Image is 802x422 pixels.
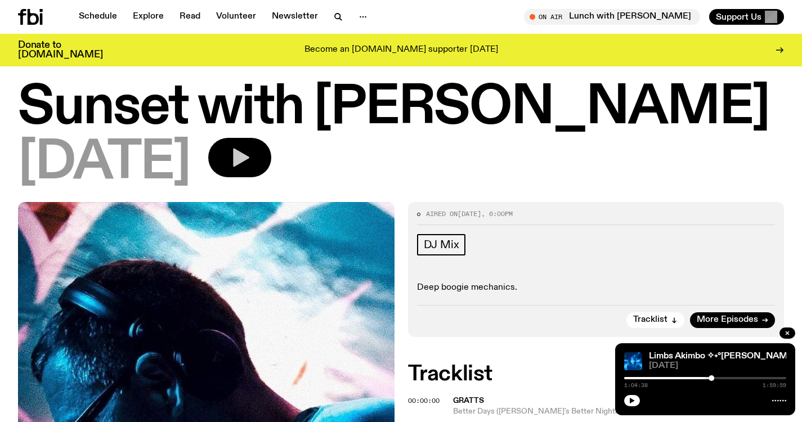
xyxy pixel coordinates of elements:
[209,9,263,25] a: Volunteer
[408,398,440,404] button: 00:00:00
[426,209,458,218] span: Aired on
[453,397,484,405] span: Gratts
[417,234,466,255] a: DJ Mix
[481,209,513,218] span: , 6:00pm
[633,316,667,324] span: Tracklist
[408,364,785,384] h2: Tracklist
[304,45,498,55] p: Become an [DOMAIN_NAME] supporter [DATE]
[72,9,124,25] a: Schedule
[18,41,103,60] h3: Donate to [DOMAIN_NAME]
[18,138,190,188] span: [DATE]
[524,9,700,25] button: On AirLunch with [PERSON_NAME]
[709,9,784,25] button: Support Us
[697,316,758,324] span: More Episodes
[126,9,171,25] a: Explore
[690,312,775,328] a: More Episodes
[453,406,686,417] span: Better Days ([PERSON_NAME]'s Better Nights Remix)
[716,12,761,22] span: Support Us
[626,312,684,328] button: Tracklist
[458,209,481,218] span: [DATE]
[624,383,648,388] span: 1:04:38
[417,282,776,293] p: Deep boogie mechanics.
[173,9,207,25] a: Read
[424,239,459,251] span: DJ Mix
[763,383,786,388] span: 1:59:59
[649,362,786,370] span: [DATE]
[265,9,325,25] a: Newsletter
[408,396,440,405] span: 00:00:00
[18,83,784,133] h1: Sunset with [PERSON_NAME]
